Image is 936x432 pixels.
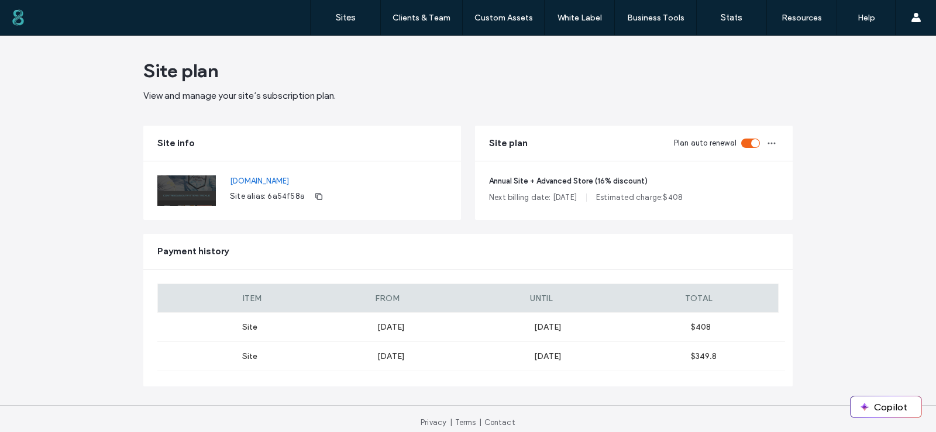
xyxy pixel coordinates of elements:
span: $ [663,193,667,202]
span: Site plan [143,59,218,82]
label: White Label [558,13,602,23]
label: [DATE] [377,351,534,361]
span: $349.8 [691,351,717,361]
span: TOTAL [685,293,713,303]
label: ITEM [158,293,375,303]
a: Privacy [421,418,446,427]
label: Help [858,13,875,23]
label: Sites [336,12,356,23]
label: [DATE] [534,351,691,361]
span: $408 [691,322,711,332]
label: Custom Assets [474,13,533,23]
label: Site [157,351,377,361]
a: Contact [484,418,515,427]
span: | [479,418,481,427]
span: Next billing date: [DATE] [489,192,577,203]
span: Annual Site + Advanced Store (16% discount) [489,175,779,187]
label: Clients & Team [393,13,450,23]
div: toggle [741,139,760,148]
span: Site plan [489,137,528,150]
span: Site alias: 6a54f58a [230,191,305,202]
label: Business Tools [627,13,684,23]
span: Site info [157,137,195,150]
label: UNTIL [530,293,685,303]
label: [DATE] [534,322,691,332]
span: View and manage your site’s subscription plan. [143,90,336,101]
label: Site [157,322,377,332]
img: Screenshot.png [157,175,216,206]
label: Stats [721,12,742,23]
span: Payment history [157,245,229,258]
label: [DATE] [377,322,534,332]
span: Estimated charge: 408 [596,192,683,203]
button: Copilot [851,396,921,417]
label: FROM [375,293,530,303]
a: [DOMAIN_NAME] [230,175,328,187]
a: Terms [455,418,476,427]
span: Plan auto renewal [674,137,737,149]
label: Resources [782,13,822,23]
span: | [450,418,452,427]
